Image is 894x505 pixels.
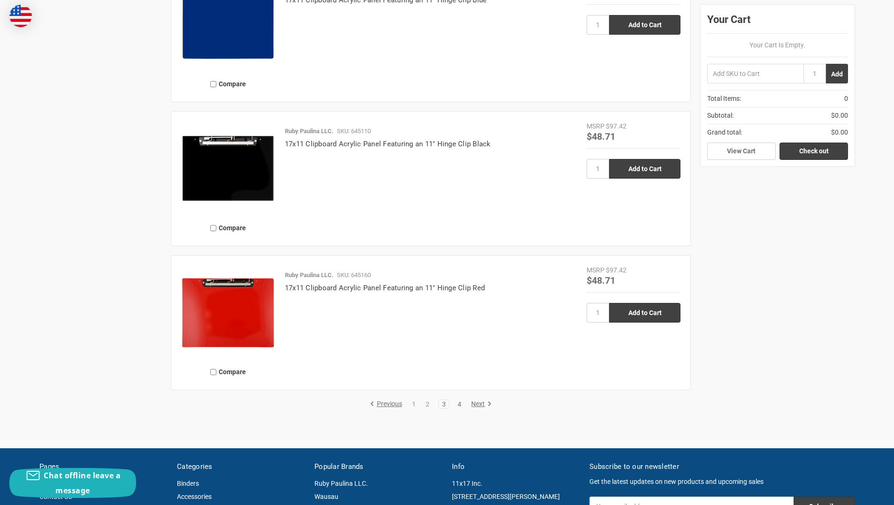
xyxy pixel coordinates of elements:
input: Compare [210,81,216,87]
a: View Cart [707,143,776,160]
img: duty and tax information for United States [9,5,32,27]
a: Wausau [314,493,338,500]
a: 2 [422,401,433,407]
input: Compare [210,225,216,231]
a: Binders [177,480,199,487]
h5: Subscribe to our newsletter [589,461,855,472]
button: Add [826,64,848,83]
span: $0.00 [831,128,848,137]
img: 17x11 Clipboard Acrylic Panel Featuring an 11" Hinge Clip Red [181,265,275,359]
span: $48.71 [587,130,615,142]
a: 1 [409,401,419,407]
h5: Popular Brands [314,461,442,472]
span: $48.71 [587,274,615,286]
a: Accessories [177,493,212,500]
input: Add SKU to Cart [707,64,803,83]
a: 17x11 Clipboard Acrylic Panel Featuring an 11" Hinge Clip Black [285,140,491,148]
h5: Categories [177,461,305,472]
span: 0 [844,94,848,104]
a: 3 [439,401,449,407]
p: Ruby Paulina LLC. [285,127,334,136]
span: Grand total: [707,128,742,137]
span: Chat offline leave a message [44,470,121,496]
label: Compare [181,364,275,380]
span: $97.42 [606,122,627,130]
span: $0.00 [831,111,848,121]
h5: Info [452,461,580,472]
input: Add to Cart [609,303,680,323]
input: Compare [210,369,216,375]
label: Compare [181,220,275,236]
button: Chat offline leave a message [9,468,136,498]
a: 17x11 Clipboard Acrylic Panel Featuring an 11" Hinge Clip Red [285,284,485,292]
a: Previous [370,400,405,408]
a: Check out [779,143,848,160]
input: Add to Cart [609,15,680,35]
div: MSRP [587,121,604,131]
img: 17x11 Clipboard Acrylic Panel Featuring an 11" Hinge Clip Black [181,121,275,215]
p: Your Cart Is Empty. [707,40,848,50]
a: Ruby Paulina LLC. [314,480,368,487]
p: Get the latest updates on new products and upcoming sales [589,477,855,487]
p: SKU: 645160 [337,271,371,280]
div: MSRP [587,265,604,275]
input: Add to Cart [609,159,680,179]
label: Compare [181,76,275,92]
a: 4 [454,401,465,407]
div: Your Cart [707,11,848,34]
span: Subtotal: [707,111,734,121]
span: $97.42 [606,266,627,274]
p: Ruby Paulina LLC. [285,271,334,280]
span: Total Items: [707,94,741,104]
h5: Pages [39,461,167,472]
p: SKU: 645110 [337,127,371,136]
a: Next [468,400,492,408]
iframe: Google Customer Reviews [817,480,894,505]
